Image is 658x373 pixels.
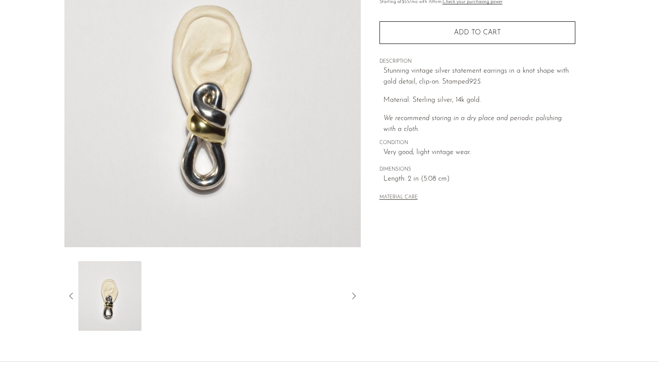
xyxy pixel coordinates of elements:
[78,261,141,331] img: Knot Statement Earrings
[469,78,482,85] em: 925.
[383,95,575,106] p: Material: Sterling silver, 14k gold.
[379,58,575,66] span: DESCRIPTION
[379,21,575,44] button: Add to cart
[379,139,575,147] span: CONDITION
[379,166,575,174] span: DIMENSIONS
[383,174,575,185] span: Length: 2 in (5.08 cm)
[379,195,418,201] button: MATERIAL CARE
[383,66,575,88] p: Stunning vintage silver statement earrings in a knot shape with gold detail, clip-on. Stamped
[383,147,575,158] span: Very good; light vintage wear.
[383,115,562,133] i: We recommend storing in a dry place and periodic polishing with a cloth.
[454,29,501,36] span: Add to cart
